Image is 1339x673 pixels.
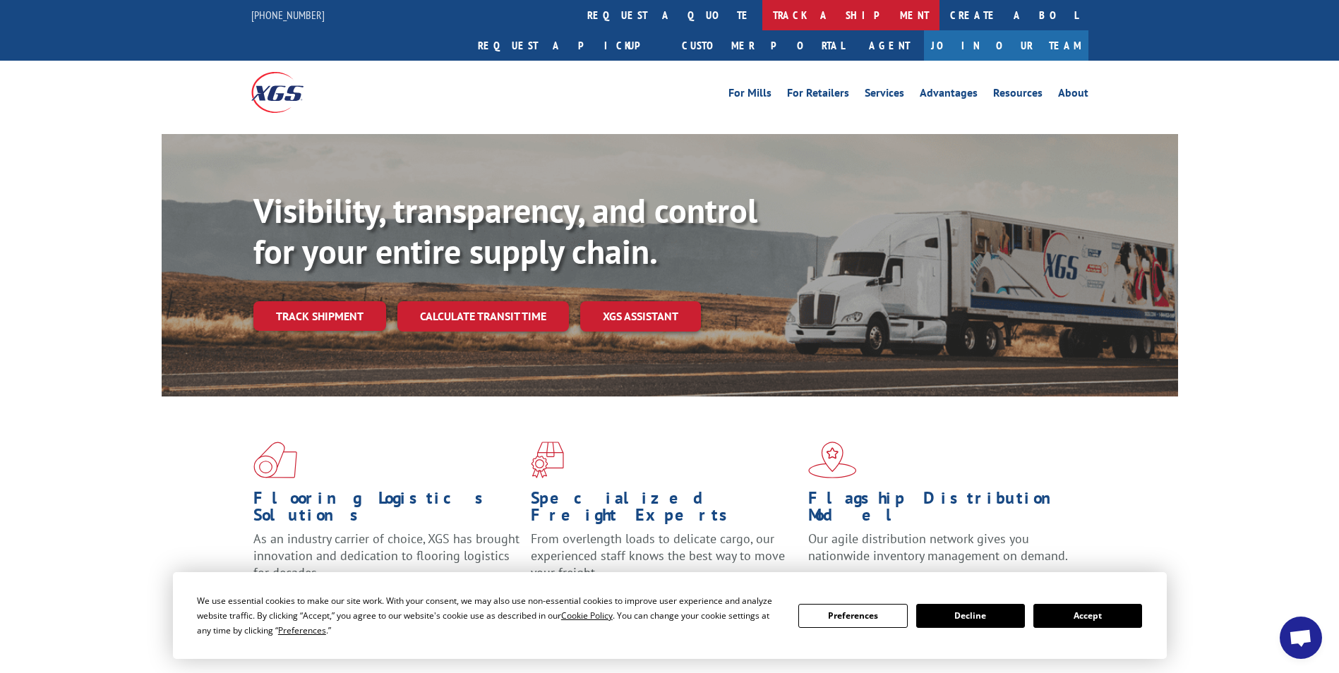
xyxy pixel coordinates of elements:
a: Customer Portal [671,30,855,61]
b: Visibility, transparency, and control for your entire supply chain. [253,188,757,273]
a: Track shipment [253,301,386,331]
button: Decline [916,604,1025,628]
a: XGS ASSISTANT [580,301,701,332]
span: Our agile distribution network gives you nationwide inventory management on demand. [808,530,1068,564]
p: From overlength loads to delicate cargo, our experienced staff knows the best way to move your fr... [531,530,798,593]
a: Resources [993,87,1043,103]
h1: Specialized Freight Experts [531,490,798,530]
a: For Retailers [787,87,849,103]
img: xgs-icon-focused-on-flooring-red [531,442,564,478]
a: Advantages [920,87,978,103]
a: Services [865,87,904,103]
span: Preferences [278,624,326,636]
a: About [1058,87,1088,103]
button: Preferences [798,604,907,628]
span: Cookie Policy [561,610,613,622]
span: As an industry carrier of choice, XGS has brought innovation and dedication to flooring logistics... [253,530,520,581]
h1: Flooring Logistics Solutions [253,490,520,530]
h1: Flagship Distribution Model [808,490,1075,530]
div: Open chat [1280,617,1322,659]
a: Request a pickup [467,30,671,61]
a: [PHONE_NUMBER] [251,8,325,22]
a: Calculate transit time [397,301,569,332]
a: Agent [855,30,924,61]
img: xgs-icon-total-supply-chain-intelligence-red [253,442,297,478]
a: For Mills [728,87,771,103]
div: Cookie Consent Prompt [173,572,1167,659]
button: Accept [1033,604,1142,628]
div: We use essential cookies to make our site work. With your consent, we may also use non-essential ... [197,593,781,638]
a: Join Our Team [924,30,1088,61]
img: xgs-icon-flagship-distribution-model-red [808,442,857,478]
